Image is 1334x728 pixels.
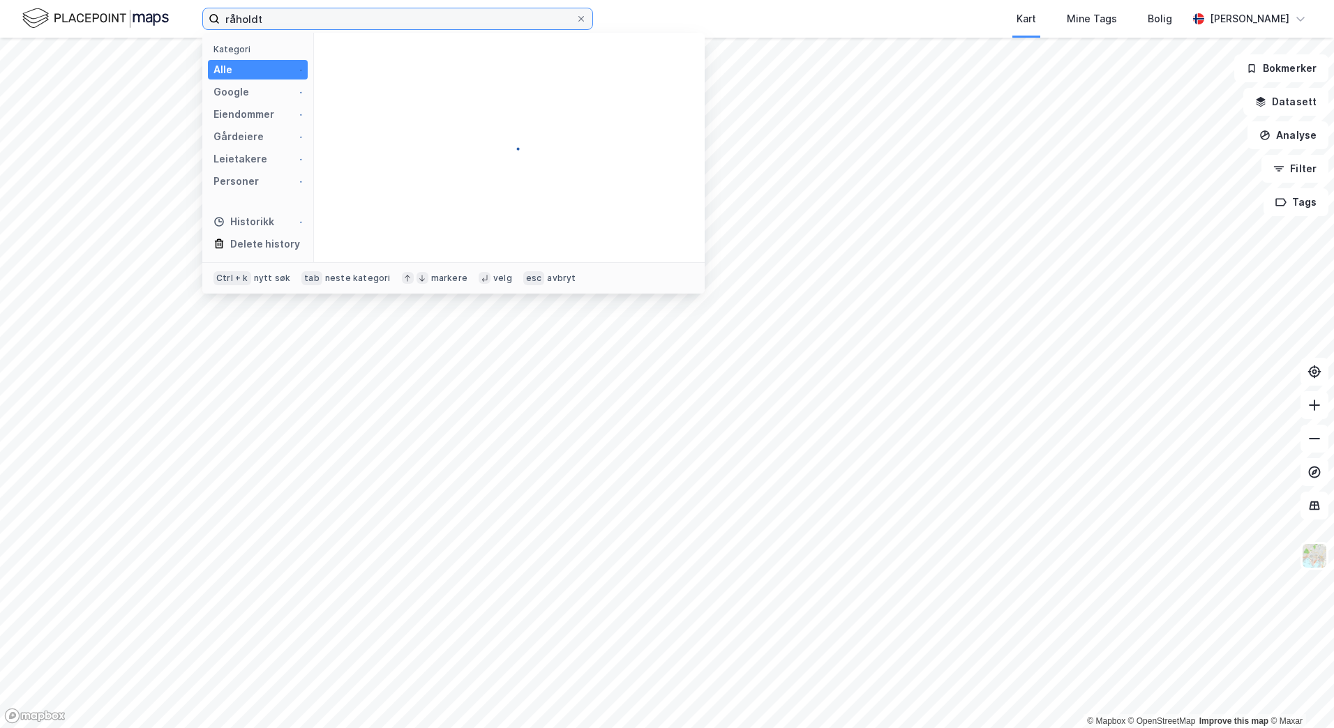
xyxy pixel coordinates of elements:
div: velg [493,273,512,284]
a: Mapbox [1087,716,1125,726]
div: Alle [213,61,232,78]
div: Kontrollprogram for chat [1264,661,1334,728]
img: spinner.a6d8c91a73a9ac5275cf975e30b51cfb.svg [291,86,302,98]
button: Tags [1264,188,1328,216]
input: Søk på adresse, matrikkel, gårdeiere, leietakere eller personer [220,8,576,29]
div: Mine Tags [1067,10,1117,27]
img: spinner.a6d8c91a73a9ac5275cf975e30b51cfb.svg [291,176,302,187]
img: spinner.a6d8c91a73a9ac5275cf975e30b51cfb.svg [291,64,302,75]
div: Delete history [230,236,300,252]
img: spinner.a6d8c91a73a9ac5275cf975e30b51cfb.svg [291,109,302,120]
button: Analyse [1247,121,1328,149]
img: Z [1301,543,1328,569]
button: Datasett [1243,88,1328,116]
div: Gårdeiere [213,128,264,145]
a: Mapbox homepage [4,708,66,724]
iframe: Chat Widget [1264,661,1334,728]
img: spinner.a6d8c91a73a9ac5275cf975e30b51cfb.svg [291,153,302,165]
button: Bokmerker [1234,54,1328,82]
div: avbryt [547,273,576,284]
div: tab [301,271,322,285]
img: spinner.a6d8c91a73a9ac5275cf975e30b51cfb.svg [291,216,302,227]
a: OpenStreetMap [1128,716,1196,726]
div: Eiendommer [213,106,274,123]
div: Historikk [213,213,274,230]
img: logo.f888ab2527a4732fd821a326f86c7f29.svg [22,6,169,31]
div: markere [431,273,467,284]
a: Improve this map [1199,716,1268,726]
button: Filter [1261,155,1328,183]
img: spinner.a6d8c91a73a9ac5275cf975e30b51cfb.svg [291,131,302,142]
div: Leietakere [213,151,267,167]
div: Personer [213,173,259,190]
div: Ctrl + k [213,271,251,285]
div: Bolig [1148,10,1172,27]
div: neste kategori [325,273,391,284]
div: [PERSON_NAME] [1210,10,1289,27]
img: spinner.a6d8c91a73a9ac5275cf975e30b51cfb.svg [498,137,520,159]
div: nytt søk [254,273,291,284]
div: esc [523,271,545,285]
div: Google [213,84,249,100]
div: Kart [1017,10,1036,27]
div: Kategori [213,44,308,54]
